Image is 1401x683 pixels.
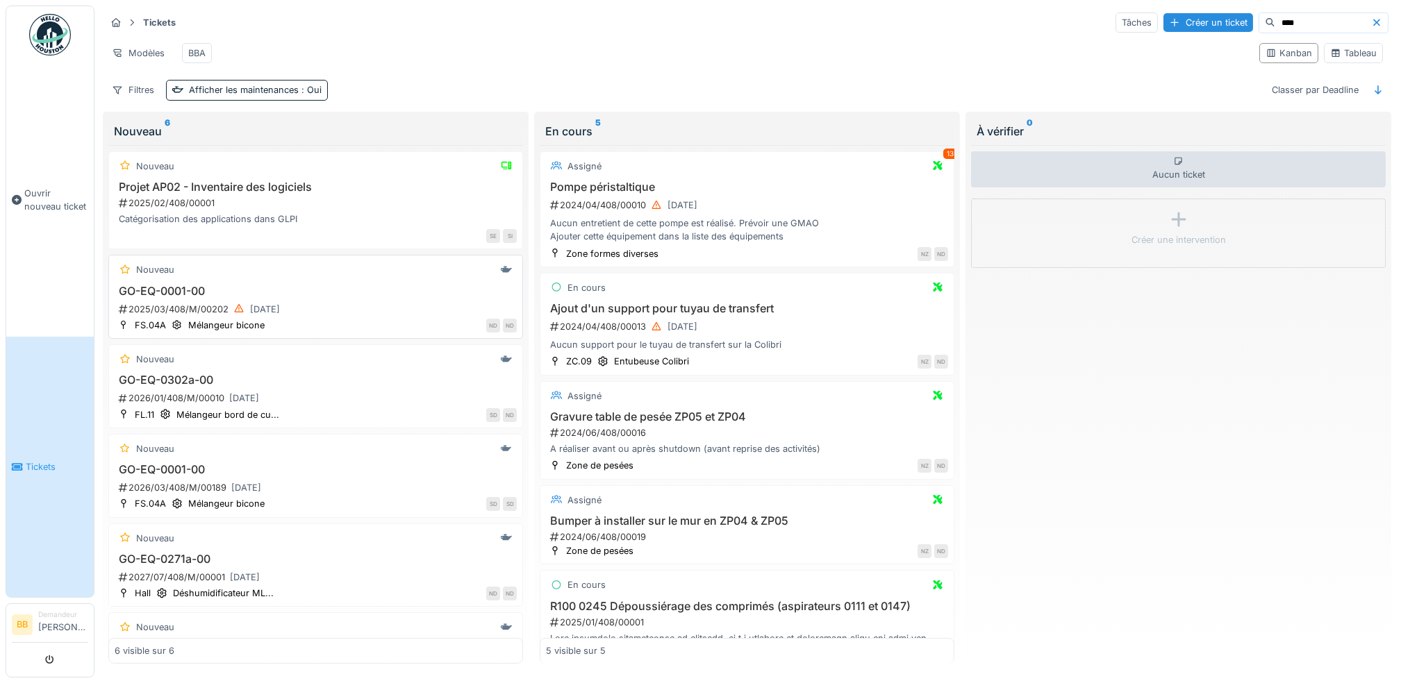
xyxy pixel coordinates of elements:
div: 2025/02/408/00001 [117,196,517,210]
div: ND [486,587,500,600]
div: ND [934,355,948,369]
div: En cours [545,123,949,140]
div: 2024/06/408/00019 [549,530,948,543]
div: 5 visible sur 5 [546,644,606,657]
div: ND [934,544,948,558]
div: Modèles [106,43,171,63]
div: 2025/01/408/00001 [549,616,948,629]
div: Mélangeur bicone [188,319,265,332]
div: À vérifier [977,123,1380,140]
h3: Ajout d'un support pour tuyau de transfert [546,302,948,315]
h3: Projet AP02 - Inventaire des logiciels [115,180,517,194]
div: [DATE] [231,481,261,494]
div: Nouveau [136,532,174,545]
div: SD [486,408,500,422]
div: En cours [567,578,606,591]
div: SI [503,229,517,243]
div: 2024/04/408/00010 [549,196,948,214]
div: Kanban [1266,47,1312,60]
div: FL.11 [135,408,154,421]
div: Lore ipsumdolo sitametconse ad elitsedd, ei t i utlabore et doloremagn aliqu eni admi ven quisnos... [546,632,948,658]
div: NZ [918,544,931,558]
li: [PERSON_NAME] [38,609,88,639]
div: Aucun entretient de cette pompe est réalisé. Prévoir une GMAO Ajouter cette équipement dans la li... [546,217,948,243]
div: [DATE] [668,199,697,212]
div: FS.04A [135,319,166,332]
div: A réaliser avant ou après shutdown (avant reprise des activités) [546,442,948,455]
div: [DATE] [230,571,260,584]
div: FS.04A [135,497,166,510]
span: Tickets [26,460,88,473]
div: Hall [135,587,151,600]
div: Zone de pesées [566,544,633,557]
div: Nouveau [114,123,517,140]
h3: GO-EQ-0271a-00 [115,553,517,566]
strong: Tickets [138,16,181,29]
img: Badge_color-CXgf-gQk.svg [29,14,71,56]
div: Assigné [567,389,602,403]
div: 6 visible sur 6 [115,644,174,657]
div: ND [934,247,948,261]
h3: GO-EQ-0001-00 [115,285,517,298]
div: [DATE] [250,303,280,316]
a: Ouvrir nouveau ticket [6,63,94,337]
span: Ouvrir nouveau ticket [24,187,88,213]
div: Nouveau [136,263,174,276]
div: Assigné [567,160,602,173]
div: NZ [918,459,931,473]
div: Afficher les maintenances [189,83,322,96]
div: Catégorisation des applications dans GLPI [115,212,517,226]
h3: Gravure table de pesée ZP05 et ZP04 [546,410,948,423]
div: ZC.09 [566,355,592,368]
div: En cours [567,281,606,294]
a: Tickets [6,337,94,597]
div: Entubeuse Colibri [614,355,689,368]
div: SD [486,497,500,511]
div: Tâches [1116,12,1158,33]
div: 2024/06/408/00016 [549,426,948,439]
div: Aucun support pour le tuyau de transfert sur la Colibri [546,338,948,351]
div: 2025/03/408/M/00202 [117,301,517,318]
div: ND [503,319,517,332]
div: 2026/01/408/M/00010 [117,389,517,407]
div: 2026/03/408/M/00189 [117,479,517,496]
div: 13 [943,149,957,159]
div: Mélangeur bicone [188,497,265,510]
div: ND [503,408,517,422]
div: ND [934,459,948,473]
div: Nouveau [136,442,174,455]
div: Zone formes diverses [566,247,658,260]
div: Filtres [106,80,160,100]
a: BB Demandeur[PERSON_NAME] [12,609,88,643]
div: BBA [188,47,206,60]
div: Nouveau [136,621,174,634]
h3: Bumper à installer sur le mur en ZP04 & ZP05 [546,514,948,528]
div: Nouveau [136,160,174,173]
div: [DATE] [229,391,259,405]
div: Créer un ticket [1163,13,1253,32]
div: Créer une intervention [1131,233,1226,246]
div: Nouveau [136,353,174,366]
div: NZ [918,355,931,369]
div: SE [486,229,500,243]
div: 2024/04/408/00013 [549,318,948,335]
div: NZ [918,247,931,261]
div: Aucun ticket [971,151,1386,187]
div: Assigné [567,494,602,507]
div: ND [486,319,500,332]
sup: 6 [165,123,170,140]
h3: GO-EQ-0001-00 [115,463,517,476]
div: Déshumidificateur ML... [173,587,274,600]
div: Tableau [1330,47,1377,60]
h3: GO-EQ-0302a-00 [115,373,517,387]
h3: R100 0245 Dépoussiérage des comprimés (aspirateurs 0111 et 0147) [546,600,948,613]
h3: Pompe péristaltique [546,180,948,194]
div: Demandeur [38,609,88,620]
div: 2027/07/408/M/00001 [117,568,517,586]
div: [DATE] [668,320,697,333]
li: BB [12,614,33,635]
div: SD [503,497,517,511]
sup: 0 [1027,123,1033,140]
div: Classer par Deadline [1266,80,1365,100]
div: Zone de pesées [566,459,633,472]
